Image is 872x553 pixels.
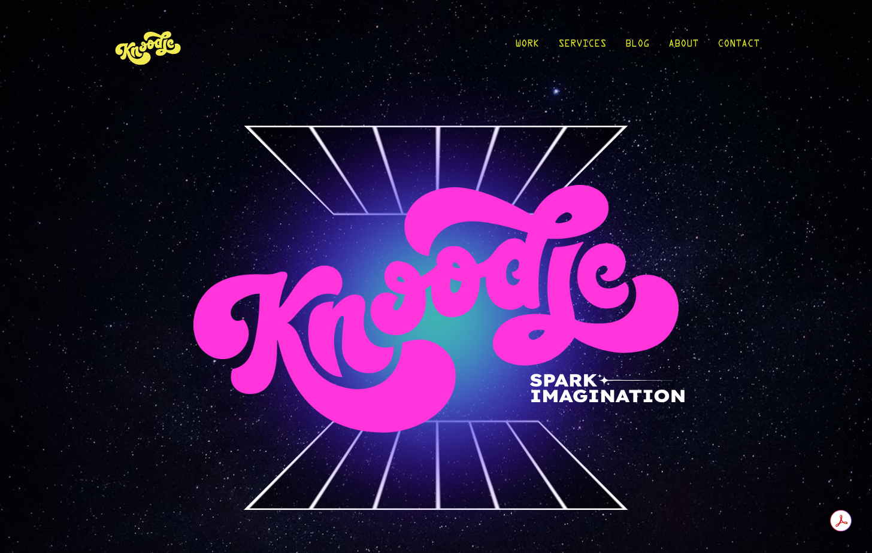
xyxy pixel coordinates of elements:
[625,19,649,75] a: Blog
[515,19,539,75] a: Work
[113,19,184,75] img: KnoLogo(yellow)
[558,19,606,75] a: Services
[668,19,698,75] a: About
[717,19,759,75] a: Contact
